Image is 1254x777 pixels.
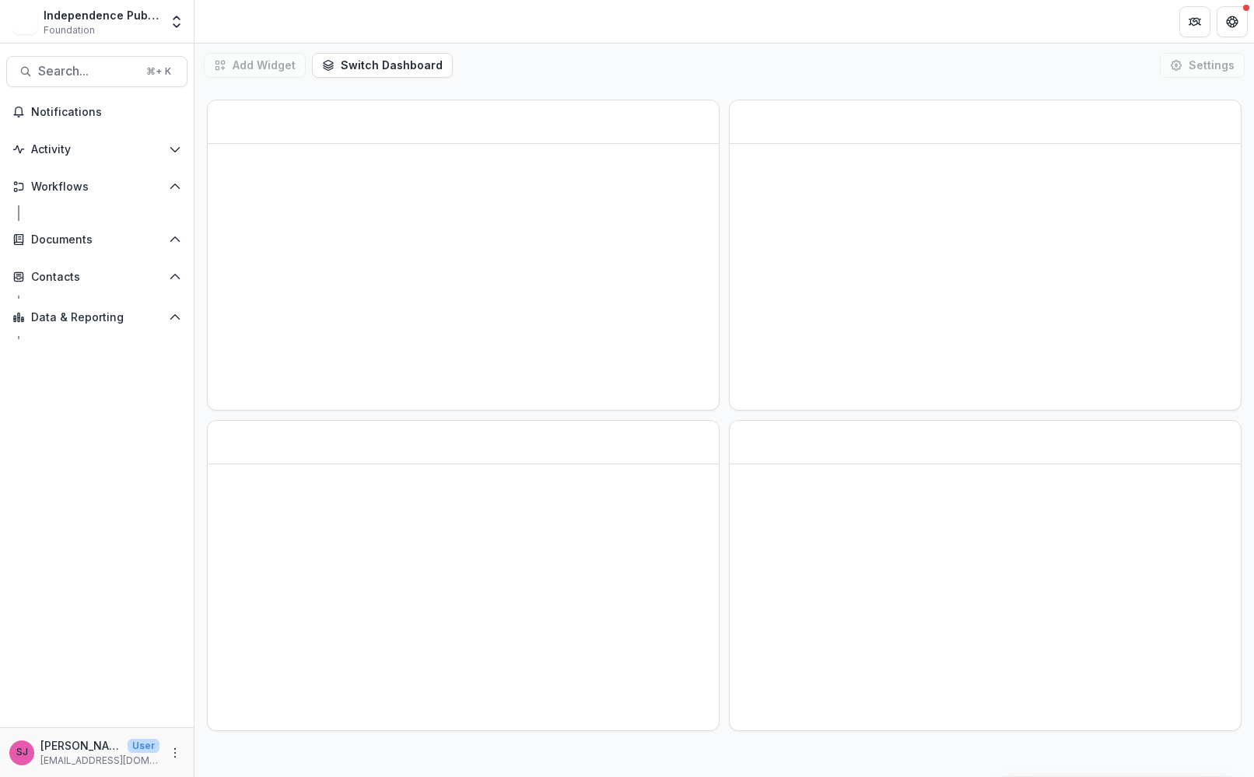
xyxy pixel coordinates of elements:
img: Independence Public Media Foundation [12,9,37,34]
button: Get Help [1217,6,1248,37]
button: Add Widget [204,53,306,78]
button: Open entity switcher [166,6,187,37]
span: Contacts [31,271,163,284]
button: More [166,744,184,762]
button: Switch Dashboard [312,53,453,78]
button: Partners [1179,6,1210,37]
p: [EMAIL_ADDRESS][DOMAIN_NAME] [40,754,159,768]
p: [PERSON_NAME] [40,737,121,754]
button: Open Workflows [6,174,187,199]
button: Open Documents [6,227,187,252]
div: Independence Public Media Foundation [44,7,159,23]
nav: breadcrumb [201,10,267,33]
button: Open Activity [6,137,187,162]
span: Search... [38,64,137,79]
p: User [128,739,159,753]
div: ⌘ + K [143,63,174,80]
span: Workflows [31,180,163,194]
span: Notifications [31,106,181,119]
button: Open Data & Reporting [6,305,187,330]
div: Samíl Jimenez-Magdaleno [16,747,28,758]
span: Foundation [44,23,95,37]
button: Settings [1160,53,1245,78]
button: Notifications [6,100,187,124]
span: Documents [31,233,163,247]
button: Open Contacts [6,264,187,289]
span: Data & Reporting [31,311,163,324]
span: Activity [31,143,163,156]
button: Search... [6,56,187,87]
